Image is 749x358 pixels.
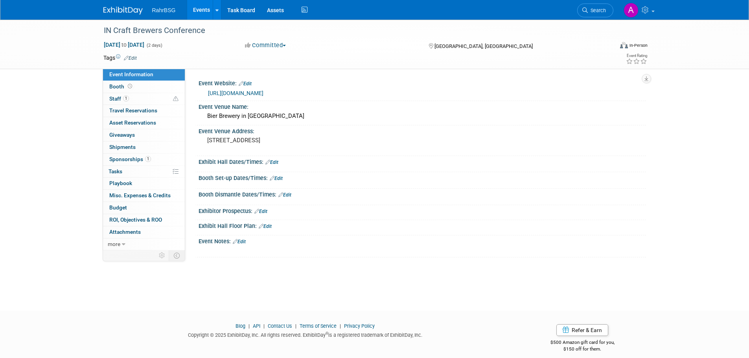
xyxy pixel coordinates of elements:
span: 1 [145,156,151,162]
a: Staff1 [103,93,185,105]
a: Privacy Policy [344,323,375,329]
a: Contact Us [268,323,292,329]
pre: [STREET_ADDRESS] [207,137,376,144]
div: Booth Dismantle Dates/Times: [199,189,646,199]
a: Edit [259,224,272,229]
div: Event Venue Name: [199,101,646,111]
img: Ashley Grotewold [624,3,639,18]
a: Search [577,4,613,17]
a: Giveaways [103,129,185,141]
a: Edit [254,209,267,214]
a: Sponsorships1 [103,154,185,165]
div: Event Website: [199,77,646,88]
span: Travel Reservations [109,107,157,114]
td: Tags [103,54,137,62]
div: Exhibit Hall Dates/Times: [199,156,646,166]
a: Edit [124,55,137,61]
div: $500 Amazon gift card for you, [519,334,646,352]
div: $150 off for them. [519,346,646,352]
span: Asset Reservations [109,119,156,126]
button: Committed [242,41,289,50]
a: Booth [103,81,185,93]
a: Attachments [103,226,185,238]
span: RahrBSG [152,7,176,13]
span: [DATE] [DATE] [103,41,145,48]
div: IN Craft Brewers Conference [101,24,602,38]
a: Travel Reservations [103,105,185,117]
div: Exhibitor Prospectus: [199,205,646,215]
a: Edit [270,176,283,181]
a: Edit [278,192,291,198]
span: Attachments [109,229,141,235]
span: | [338,323,343,329]
span: ROI, Objectives & ROO [109,217,162,223]
div: Event Rating [626,54,647,58]
span: Booth not reserved yet [126,83,134,89]
a: Event Information [103,69,185,81]
a: Playbook [103,178,185,189]
a: [URL][DOMAIN_NAME] [208,90,263,96]
span: | [247,323,252,329]
a: ROI, Objectives & ROO [103,214,185,226]
div: Event Venue Address: [199,125,646,135]
td: Toggle Event Tabs [169,250,185,261]
span: [GEOGRAPHIC_DATA], [GEOGRAPHIC_DATA] [434,43,533,49]
div: Bier Brewery in [GEOGRAPHIC_DATA] [204,110,640,122]
a: Asset Reservations [103,117,185,129]
span: Booth [109,83,134,90]
span: 1 [123,95,129,101]
a: Blog [236,323,245,329]
span: Playbook [109,180,132,186]
span: Search [588,7,606,13]
div: Event Notes: [199,235,646,246]
div: Event Format [567,41,648,53]
span: Misc. Expenses & Credits [109,192,171,198]
a: more [103,239,185,250]
span: Sponsorships [109,156,151,162]
a: Tasks [103,166,185,178]
a: Edit [233,239,246,244]
span: (2 days) [146,43,162,48]
img: ExhibitDay [103,7,143,15]
img: Format-Inperson.png [620,42,628,48]
span: Staff [109,95,129,102]
a: Edit [239,81,252,86]
div: Exhibit Hall Floor Plan: [199,220,646,230]
a: Refer & Earn [556,324,608,336]
span: Potential Scheduling Conflict -- at least one attendee is tagged in another overlapping event. [173,95,179,103]
a: API [253,323,260,329]
a: Shipments [103,141,185,153]
a: Budget [103,202,185,214]
div: Copyright © 2025 ExhibitDay, Inc. All rights reserved. ExhibitDay is a registered trademark of Ex... [103,330,508,339]
span: | [261,323,267,329]
span: Giveaways [109,132,135,138]
span: more [108,241,120,247]
td: Personalize Event Tab Strip [155,250,169,261]
a: Terms of Service [300,323,337,329]
span: Shipments [109,144,136,150]
span: to [120,42,128,48]
span: Tasks [109,168,122,174]
sup: ® [326,331,328,336]
div: Booth Set-up Dates/Times: [199,172,646,182]
span: Event Information [109,71,153,77]
a: Edit [265,160,278,165]
a: Misc. Expenses & Credits [103,190,185,202]
div: In-Person [629,42,648,48]
span: | [293,323,298,329]
span: Budget [109,204,127,211]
